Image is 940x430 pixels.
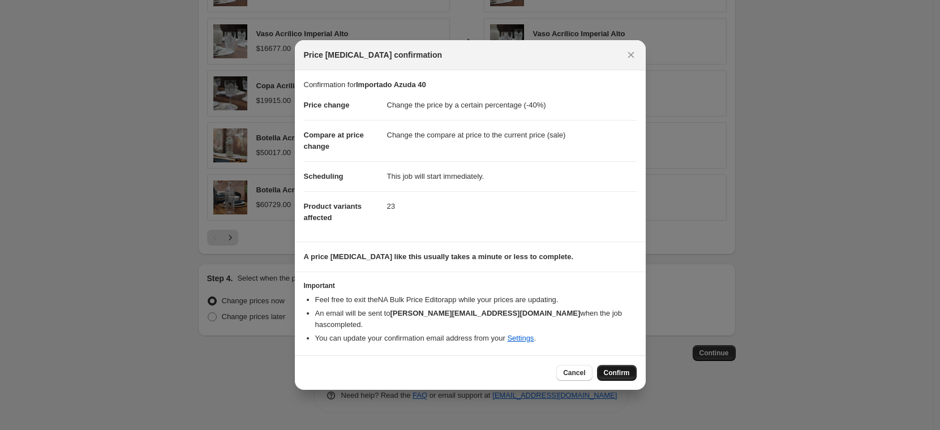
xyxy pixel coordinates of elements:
[507,334,534,342] a: Settings
[304,49,443,61] span: Price [MEDICAL_DATA] confirmation
[387,120,637,150] dd: Change the compare at price to the current price (sale)
[304,131,364,150] span: Compare at price change
[556,365,592,381] button: Cancel
[597,365,637,381] button: Confirm
[304,79,637,91] p: Confirmation for
[304,101,350,109] span: Price change
[304,172,344,180] span: Scheduling
[604,368,630,377] span: Confirm
[315,308,637,330] li: An email will be sent to when the job has completed .
[304,202,362,222] span: Product variants affected
[623,47,639,63] button: Close
[563,368,585,377] span: Cancel
[304,252,574,261] b: A price [MEDICAL_DATA] like this usually takes a minute or less to complete.
[315,294,637,306] li: Feel free to exit the NA Bulk Price Editor app while your prices are updating.
[387,91,637,120] dd: Change the price by a certain percentage (-40%)
[304,281,637,290] h3: Important
[387,161,637,191] dd: This job will start immediately.
[315,333,637,344] li: You can update your confirmation email address from your .
[390,309,580,317] b: [PERSON_NAME][EMAIL_ADDRESS][DOMAIN_NAME]
[387,191,637,221] dd: 23
[356,80,426,89] b: Importado Azuda 40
